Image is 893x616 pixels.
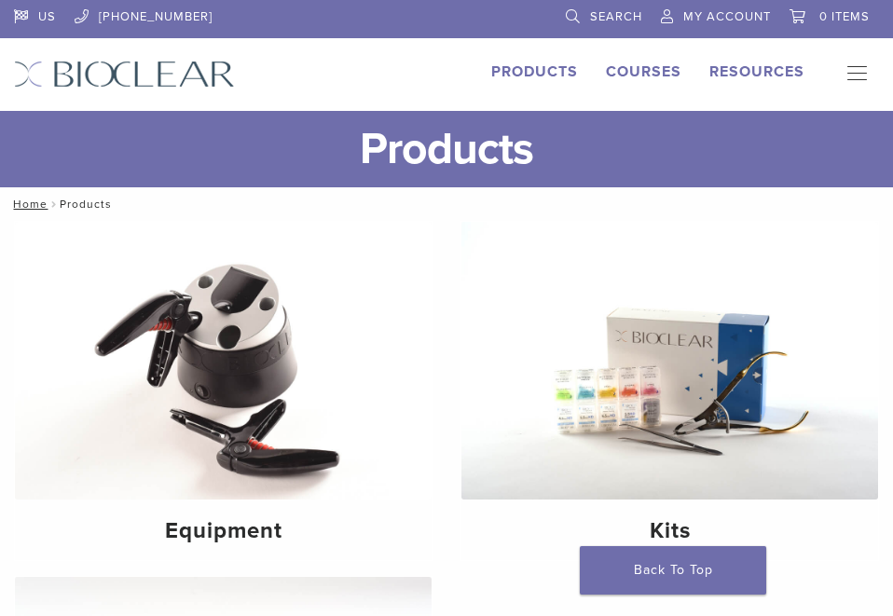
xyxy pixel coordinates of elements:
[491,62,578,81] a: Products
[461,222,878,560] a: Kits
[476,514,863,548] h4: Kits
[7,198,48,211] a: Home
[683,9,771,24] span: My Account
[48,199,60,209] span: /
[832,61,879,89] nav: Primary Navigation
[590,9,642,24] span: Search
[819,9,870,24] span: 0 items
[606,62,681,81] a: Courses
[15,222,432,560] a: Equipment
[30,514,417,548] h4: Equipment
[461,222,878,500] img: Kits
[580,546,766,595] a: Back To Top
[709,62,804,81] a: Resources
[14,61,235,88] img: Bioclear
[15,222,432,500] img: Equipment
